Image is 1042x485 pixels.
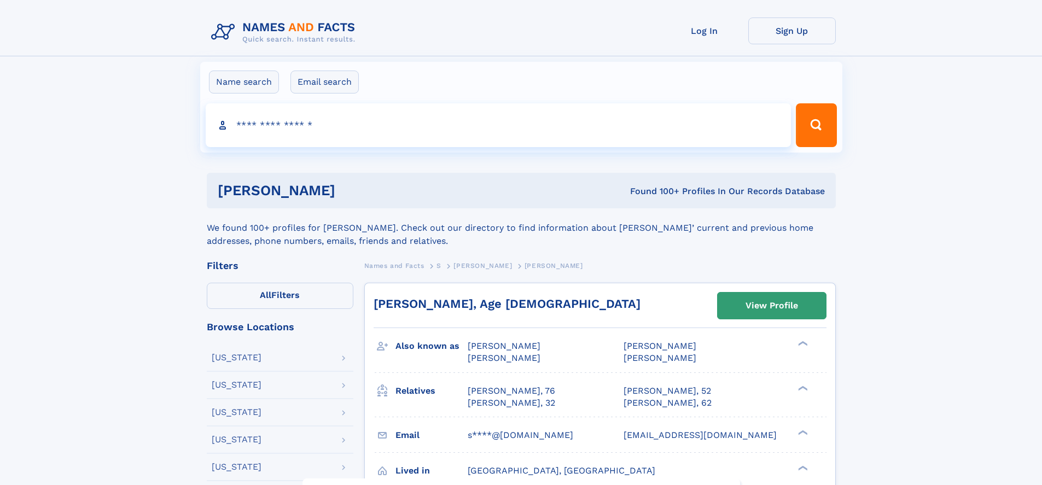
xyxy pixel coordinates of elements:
div: [US_STATE] [212,435,261,444]
div: ❯ [795,429,808,436]
a: [PERSON_NAME], 32 [468,397,555,409]
a: [PERSON_NAME], 52 [624,385,711,397]
label: Filters [207,283,353,309]
span: [GEOGRAPHIC_DATA], [GEOGRAPHIC_DATA] [468,465,655,476]
a: Names and Facts [364,259,424,272]
h3: Also known as [395,337,468,355]
label: Email search [290,71,359,94]
h3: Lived in [395,461,468,480]
div: ❯ [795,464,808,471]
span: All [260,290,271,300]
div: We found 100+ profiles for [PERSON_NAME]. Check out our directory to find information about [PERS... [207,208,836,248]
label: Name search [209,71,279,94]
a: S [436,259,441,272]
span: [PERSON_NAME] [624,341,696,351]
input: search input [206,103,791,147]
a: View Profile [718,293,826,319]
div: [US_STATE] [212,353,261,362]
a: [PERSON_NAME] [453,259,512,272]
span: [PERSON_NAME] [468,341,540,351]
h3: Email [395,426,468,445]
a: [PERSON_NAME], 76 [468,385,555,397]
div: Browse Locations [207,322,353,332]
a: Log In [661,17,748,44]
span: [EMAIL_ADDRESS][DOMAIN_NAME] [624,430,777,440]
div: [US_STATE] [212,408,261,417]
span: [PERSON_NAME] [453,262,512,270]
div: View Profile [746,293,798,318]
img: Logo Names and Facts [207,17,364,47]
div: Filters [207,261,353,271]
a: Sign Up [748,17,836,44]
h3: Relatives [395,382,468,400]
div: ❯ [795,340,808,347]
span: S [436,262,441,270]
span: [PERSON_NAME] [525,262,583,270]
span: [PERSON_NAME] [624,353,696,363]
div: Found 100+ Profiles In Our Records Database [482,185,825,197]
button: Search Button [796,103,836,147]
div: ❯ [795,384,808,391]
div: [US_STATE] [212,463,261,471]
span: [PERSON_NAME] [468,353,540,363]
a: [PERSON_NAME], 62 [624,397,712,409]
a: [PERSON_NAME], Age [DEMOGRAPHIC_DATA] [374,297,641,311]
div: [US_STATE] [212,381,261,389]
h1: [PERSON_NAME] [218,184,483,197]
